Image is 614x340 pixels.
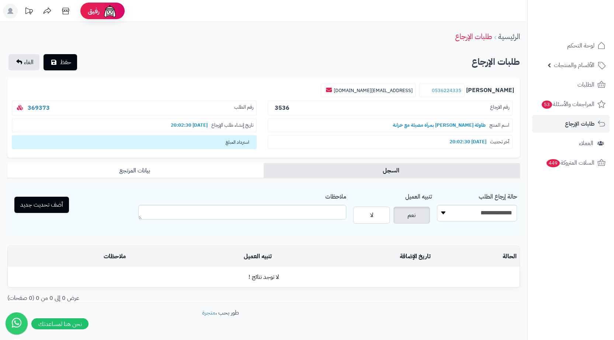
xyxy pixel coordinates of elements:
[8,246,129,267] td: ملاحظات
[472,55,520,70] h2: طلبات الإرجاع
[490,139,509,146] span: آخر تحديث
[8,54,39,70] a: الغاء
[211,122,253,129] span: تاريخ إنشاء طلب الإرجاع
[432,87,461,94] a: 0536224335
[479,189,517,201] label: حالة إرجاع الطلب
[103,4,117,18] img: ai-face.png
[14,197,69,213] button: أضف تحديث جديد
[532,154,610,172] a: السلات المتروكة449
[532,95,610,113] a: المراجعات والأسئلة53
[554,60,594,70] span: الأقسام والمنتجات
[434,246,520,267] td: الحالة
[7,163,264,178] a: بيانات المرتجع
[564,6,607,21] img: logo-2.png
[407,211,416,220] span: نعم
[2,294,264,302] div: عرض 0 إلى 0 من 0 (0 صفحات)
[24,58,34,67] span: الغاء
[546,158,594,168] span: السلات المتروكة
[579,138,593,148] span: العملاء
[489,122,509,129] span: اسم المنتج
[334,87,413,94] a: [EMAIL_ADDRESS][DOMAIN_NAME]
[275,104,289,112] b: 3536
[532,134,610,152] a: العملاء
[446,138,490,145] b: [DATE] 20:02:30
[12,135,257,149] span: استرداد المبلغ
[234,104,253,112] span: رقم الطلب
[577,80,594,90] span: الطلبات
[44,54,77,70] button: حفظ
[532,115,610,133] a: طلبات الإرجاع
[325,189,346,201] label: ملاحظات
[60,58,71,67] span: حفظ
[389,122,489,129] b: طاولة [PERSON_NAME] بمرآة مضيئة مع خزانة
[547,159,560,167] span: 449
[542,101,552,109] span: 53
[532,76,610,94] a: الطلبات
[565,119,594,129] span: طلبات الإرجاع
[370,211,373,220] span: لا
[466,86,514,95] b: [PERSON_NAME]
[455,31,492,42] a: طلبات الإرجاع
[167,122,211,129] b: [DATE] 20:02:30
[498,31,520,42] a: الرئيسية
[264,163,520,178] a: السجل
[129,246,275,267] td: تنبيه العميل
[28,104,50,112] a: 369373
[532,37,610,55] a: لوحة التحكم
[8,267,520,287] td: لا توجد نتائج !
[490,104,509,112] span: رقم الارجاع
[541,99,594,109] span: المراجعات والأسئلة
[405,189,432,201] label: تنبيه العميل
[567,41,594,51] span: لوحة التحكم
[202,308,215,317] a: متجرة
[88,7,100,15] span: رفيق
[20,4,38,20] a: تحديثات المنصة
[275,246,434,267] td: تاريخ الإضافة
